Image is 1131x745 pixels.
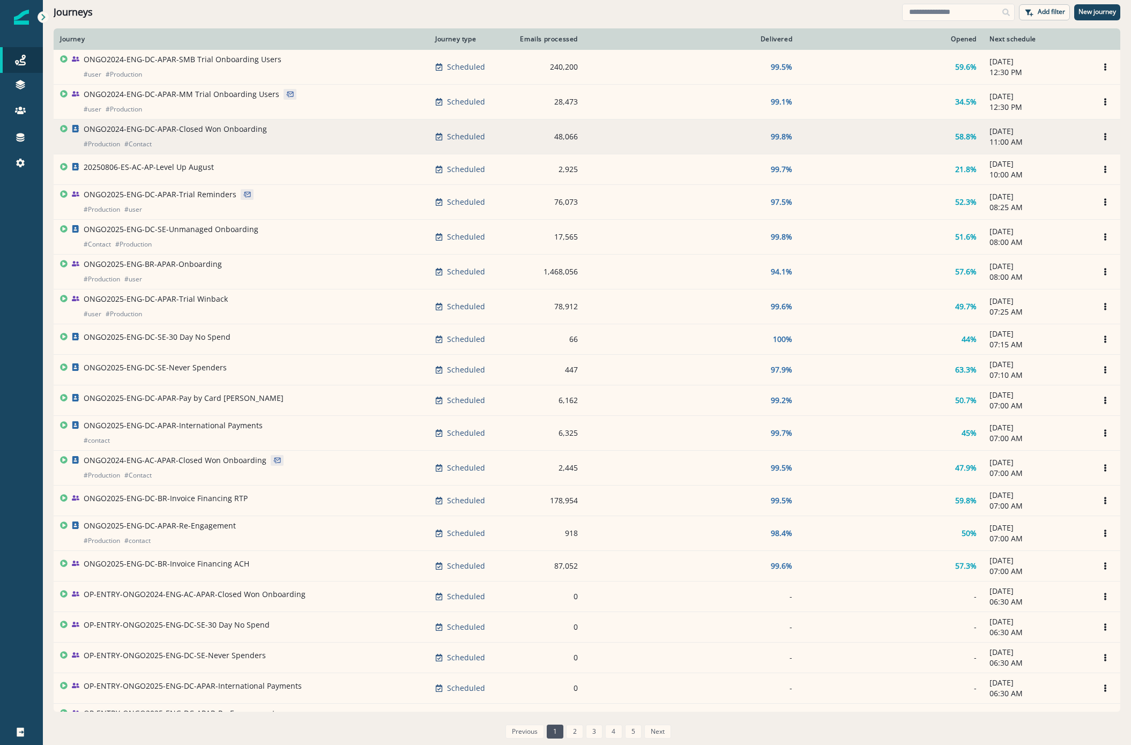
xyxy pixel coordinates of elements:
a: 20250806-ES-AC-AP-Level Up AugustScheduled2,92599.7%21.8%[DATE]10:00 AMOptions [54,154,1120,185]
ul: Pagination [503,725,672,739]
p: # Production [84,204,120,215]
p: Scheduled [447,428,485,438]
p: # user [124,274,142,285]
p: OP-ENTRY-ONGO2025-ENG-DC-SE-30 Day No Spend [84,620,270,630]
div: 2,445 [516,463,578,473]
p: Scheduled [447,622,485,632]
p: 06:30 AM [989,627,1084,638]
p: Scheduled [447,232,485,242]
p: 08:00 AM [989,272,1084,282]
p: 07:15 AM [989,339,1084,350]
p: ONGO2025-ENG-DC-BR-Invoice Financing RTP [84,493,248,504]
a: ONGO2025-ENG-DC-SE-Never SpendersScheduled44797.9%63.3%[DATE]07:10 AMOptions [54,355,1120,385]
p: 07:00 AM [989,433,1084,444]
p: 11:00 AM [989,137,1084,147]
p: ONGO2025-ENG-BR-APAR-Onboarding [84,259,222,270]
div: - [805,683,977,694]
p: 45% [962,428,977,438]
p: ONGO2025-ENG-DC-SE-Never Spenders [84,362,227,373]
div: 0 [516,652,578,663]
p: 100% [773,334,792,345]
p: # user [84,104,101,115]
p: Scheduled [447,197,485,207]
p: 99.6% [771,301,792,312]
p: Scheduled [447,164,485,175]
p: 51.6% [955,232,977,242]
p: 98.4% [771,528,792,539]
p: [DATE] [989,586,1084,597]
p: Scheduled [447,62,485,72]
div: - [591,683,792,694]
a: ONGO2025-ENG-DC-APAR-Trial Reminders#Production#userScheduled76,07397.5%52.3%[DATE]08:25 AMOptions [54,185,1120,220]
p: Scheduled [447,96,485,107]
div: 1,468,056 [516,266,578,277]
div: 87,052 [516,561,578,571]
button: Options [1097,460,1114,476]
p: ONGO2025-ENG-DC-SE-Unmanaged Onboarding [84,224,258,235]
p: Scheduled [447,495,485,506]
p: [DATE] [989,329,1084,339]
p: # Contact [84,239,111,250]
p: [DATE] [989,457,1084,468]
button: New journey [1074,4,1120,20]
div: 6,325 [516,428,578,438]
a: ONGO2025-ENG-DC-APAR-Trial Winback#user#ProductionScheduled78,91299.6%49.7%[DATE]07:25 AMOptions [54,289,1120,324]
button: Options [1097,680,1114,696]
p: Scheduled [447,131,485,142]
p: # Production [84,535,120,546]
a: ONGO2025-ENG-DC-SE-Unmanaged Onboarding#Contact#ProductionScheduled17,56599.8%51.6%[DATE]08:00 AM... [54,220,1120,255]
p: New journey [1078,8,1116,16]
p: [DATE] [989,261,1084,272]
p: 52.3% [955,197,977,207]
div: Delivered [591,35,792,43]
a: Page 1 is your current page [547,725,563,739]
div: - [591,591,792,602]
a: OP-ENTRY-ONGO2025-ENG-DC-APAR-International PaymentsScheduled0--[DATE]06:30 AMOptions [54,673,1120,704]
p: 50% [962,528,977,539]
p: # Production [84,470,120,481]
p: 20250806-ES-AC-AP-Level Up August [84,162,214,173]
div: 0 [516,683,578,694]
p: [DATE] [989,523,1084,533]
p: # Production [106,309,142,319]
button: Options [1097,362,1114,378]
a: OP-ENTRY-ONGO2025-ENG-DC-APAR-Re-Engagement#ProductionScheduled0--[DATE]06:30 AMOptions [54,704,1120,739]
p: [DATE] [989,422,1084,433]
p: 21.8% [955,164,977,175]
p: 06:30 AM [989,597,1084,607]
div: - [805,591,977,602]
a: ONGO2024-ENG-DC-APAR-Closed Won Onboarding#Production#ContactScheduled48,06699.8%58.8%[DATE]11:00... [54,120,1120,154]
p: 99.5% [771,62,792,72]
a: ONGO2025-ENG-DC-APAR-Pay by Card [PERSON_NAME]Scheduled6,16299.2%50.7%[DATE]07:00 AMOptions [54,385,1120,416]
div: 447 [516,364,578,375]
p: [DATE] [989,56,1084,67]
p: ONGO2024-ENG-DC-APAR-MM Trial Onboarding Users [84,89,279,100]
p: Scheduled [447,301,485,312]
button: Options [1097,331,1114,347]
div: 178,954 [516,495,578,506]
p: OP-ENTRY-ONGO2025-ENG-DC-SE-Never Spenders [84,650,266,661]
p: Scheduled [447,334,485,345]
p: # Production [84,274,120,285]
p: 49.7% [955,301,977,312]
p: 12:30 PM [989,102,1084,113]
p: 34.5% [955,96,977,107]
p: 99.7% [771,164,792,175]
button: Options [1097,194,1114,210]
a: ONGO2025-ENG-BR-APAR-Onboarding#Production#userScheduled1,468,05694.1%57.6%[DATE]08:00 AMOptions [54,255,1120,289]
div: 2,925 [516,164,578,175]
p: ONGO2024-ENG-AC-APAR-Closed Won Onboarding [84,455,266,466]
p: # Production [106,69,142,80]
p: OP-ENTRY-ONGO2025-ENG-DC-APAR-Re-Engagement [84,708,275,719]
p: 07:00 AM [989,468,1084,479]
p: Scheduled [447,591,485,602]
div: Next schedule [989,35,1084,43]
p: 07:00 AM [989,566,1084,577]
p: [DATE] [989,490,1084,501]
a: ONGO2025-ENG-DC-APAR-International Payments#contactScheduled6,32599.7%45%[DATE]07:00 AMOptions [54,416,1120,451]
div: 0 [516,622,578,632]
p: [DATE] [989,126,1084,137]
button: Options [1097,129,1114,145]
a: ONGO2024-ENG-DC-APAR-MM Trial Onboarding Users#user#ProductionScheduled28,47399.1%34.5%[DATE]12:3... [54,85,1120,120]
p: 59.8% [955,495,977,506]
